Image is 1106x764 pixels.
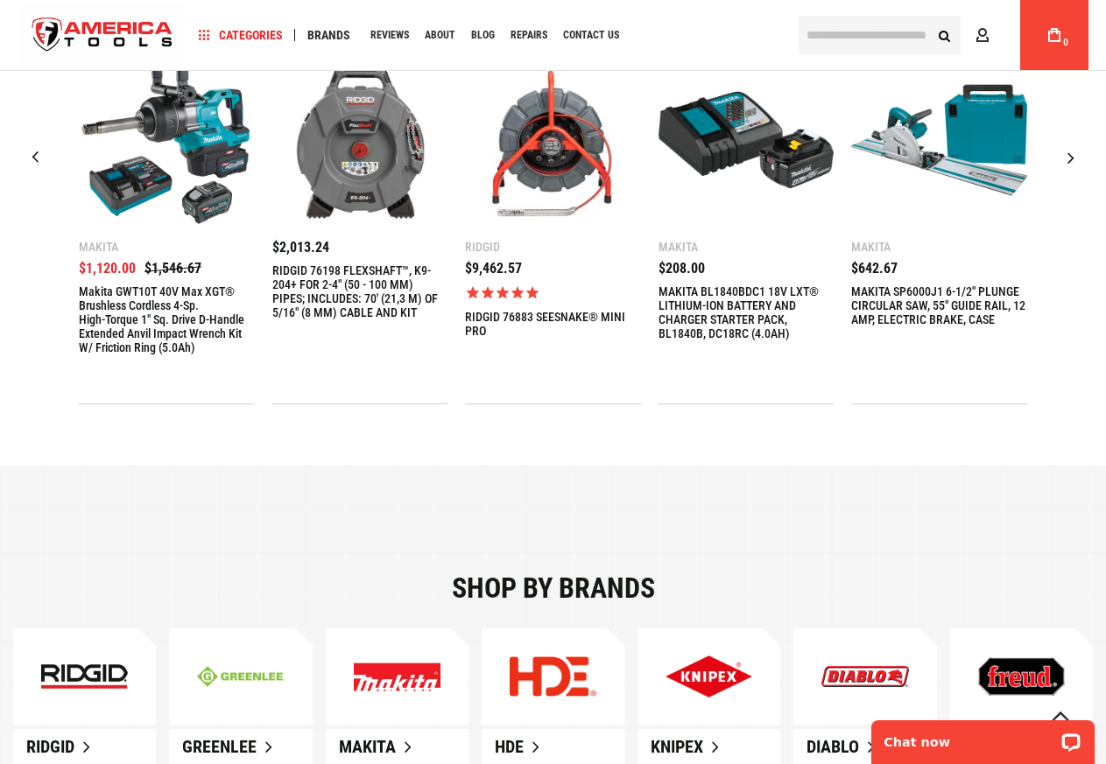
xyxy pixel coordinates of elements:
img: MAKITA BL1840BDC1 18V LXT® LITHIUM-ION BATTERY AND CHARGER STARTER PACK, BL1840B, DC18RC (4.0AH) [659,53,835,228]
span: Diablo [807,736,859,757]
a: Categories [191,24,291,47]
div: Shop by brands [13,574,1093,602]
img: Explore Our New Products [666,655,752,697]
span: Contact Us [563,30,619,40]
a: store logo [18,3,187,68]
a: About [417,24,463,47]
a: Blog [463,24,503,47]
span: $2,013.24 [272,239,329,256]
div: 5 / 9 [851,53,1027,405]
a: Explore Our New Products [638,628,780,725]
a: Explore Our New Products [482,628,624,725]
a: Makita GWT10T 40V max XGT® Brushless Cordless 4‑Sp. High‑Torque 1" Sq. Drive D‑Handle Extended An... [79,284,255,354]
span: HDE [495,736,524,757]
span: $1,120.00 [79,260,136,277]
img: Explore Our New Products [354,662,440,691]
div: 2 / 9 [272,53,448,405]
a: Reviews [363,24,417,47]
img: Makita GWT10T 40V max XGT® Brushless Cordless 4‑Sp. High‑Torque 1" Sq. Drive D‑Handle Extended An... [79,53,255,228]
a: Explore Our New Products [793,628,936,725]
span: Knipex [651,736,703,757]
button: Search [927,18,961,52]
span: Categories [199,29,283,41]
div: Ridgid [465,241,641,253]
a: Contact Us [555,24,627,47]
span: Makita [339,736,396,757]
a: MAKITA SP6000J1 6-1/2" PLUNGE CIRCULAR SAW, 55" GUIDE RAIL, 12 AMP, ELECTRIC BRAKE, CASE [851,53,1027,233]
span: Blog [471,30,495,40]
div: Previous slide [13,136,57,179]
div: Makita [659,241,835,253]
div: Makita [79,241,255,253]
a: Makita GWT10T 40V max XGT® Brushless Cordless 4‑Sp. High‑Torque 1" Sq. Drive D‑Handle Extended An... [79,53,255,233]
span: $642.67 [851,260,898,277]
a: Repairs [503,24,555,47]
a: Brands [299,24,358,47]
span: $208.00 [659,260,705,277]
span: 0 [1063,38,1068,47]
a: RIDGID 76198 FLEXSHAFT™, K9-204+ FOR 2-4 [272,53,448,233]
a: MAKITA SP6000J1 6-1/2" PLUNGE CIRCULAR SAW, 55" GUIDE RAIL, 12 AMP, ELECTRIC BRAKE, CASE [851,284,1027,326]
span: About [425,30,455,40]
span: Brands [307,29,350,41]
span: $9,462.57 [465,260,522,277]
div: 3 / 9 [465,53,641,405]
span: Greenlee [182,736,257,757]
img: Explore Our New Products [821,666,908,687]
div: 1 / 9 [79,53,255,405]
a: RIDGID 76883 SEESNAKE® MINI PRO [465,53,641,233]
a: MAKITA BL1840BDC1 18V LXT® LITHIUM-ION BATTERY AND CHARGER STARTER PACK, BL1840B, DC18RC (4.0AH) [659,53,835,233]
div: Makita [851,241,1027,253]
img: RIDGID 76198 FLEXSHAFT™, K9-204+ FOR 2-4 [272,53,448,228]
a: Explore Our New Products [950,628,1093,725]
a: RIDGID 76883 SEESNAKE® MINI PRO [465,310,641,338]
img: Explore Our New Products [978,657,1065,696]
img: RIDGID 76883 SEESNAKE® MINI PRO [465,53,641,228]
img: America Tools [18,3,187,68]
div: 4 / 9 [659,53,835,405]
img: MAKITA SP6000J1 6-1/2" PLUNGE CIRCULAR SAW, 55" GUIDE RAIL, 12 AMP, ELECTRIC BRAKE, CASE [851,53,1027,228]
a: RIDGID 76198 FLEXSHAFT™, K9-204+ FOR 2-4" (50 - 100 MM) PIPES; INCLUDES: 70' (21,3 M) OF 5/16" (8... [272,263,448,319]
span: Rated 5.0 out of 5 stars 1 reviews [465,284,641,301]
span: Ridgid [26,736,74,757]
img: ridgid-mobile.jpg [41,664,128,689]
img: Explore Our New Products [510,656,596,697]
span: $1,546.67 [144,260,201,277]
iframe: LiveChat chat widget [860,709,1106,764]
a: Explore Our New Products [326,628,468,725]
a: MAKITA BL1840BDC1 18V LXT® LITHIUM-ION BATTERY AND CHARGER STARTER PACK, BL1840B, DC18RC (4.0AH) [659,284,835,340]
span: Reviews [370,30,409,40]
span: Repairs [511,30,547,40]
div: Next slide [1049,136,1093,179]
img: greenline-mobile.jpg [197,666,284,687]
